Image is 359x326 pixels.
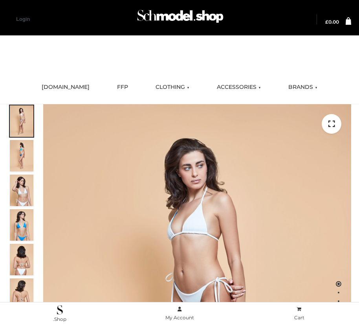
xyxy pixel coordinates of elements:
[134,7,225,32] a: Schmodel Admin 964
[111,79,134,96] a: FFP
[120,305,240,322] a: My Account
[325,19,339,25] bdi: 0.00
[16,16,30,22] a: Login
[239,305,359,322] a: Cart
[10,209,33,241] img: ArielClassicBikiniTop_CloudNine_AzureSky_OW114ECO_4-scaled.jpg
[10,140,33,171] img: ArielClassicBikiniTop_CloudNine_AzureSky_OW114ECO_2-scaled.jpg
[135,4,225,32] img: Schmodel Admin 964
[294,315,304,320] span: Cart
[165,315,194,320] span: My Account
[10,278,33,310] img: ArielClassicBikiniTop_CloudNine_AzureSky_OW114ECO_8-scaled.jpg
[325,20,339,24] a: £0.00
[57,305,63,315] img: .Shop
[282,79,323,96] a: BRANDS
[53,316,66,322] span: .Shop
[10,244,33,275] img: ArielClassicBikiniTop_CloudNine_AzureSky_OW114ECO_7-scaled.jpg
[325,19,328,25] span: £
[10,175,33,206] img: ArielClassicBikiniTop_CloudNine_AzureSky_OW114ECO_3-scaled.jpg
[10,105,33,137] img: ArielClassicBikiniTop_CloudNine_AzureSky_OW114ECO_1-scaled.jpg
[36,79,95,96] a: [DOMAIN_NAME]
[211,79,267,96] a: ACCESSORIES
[150,79,195,96] a: CLOTHING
